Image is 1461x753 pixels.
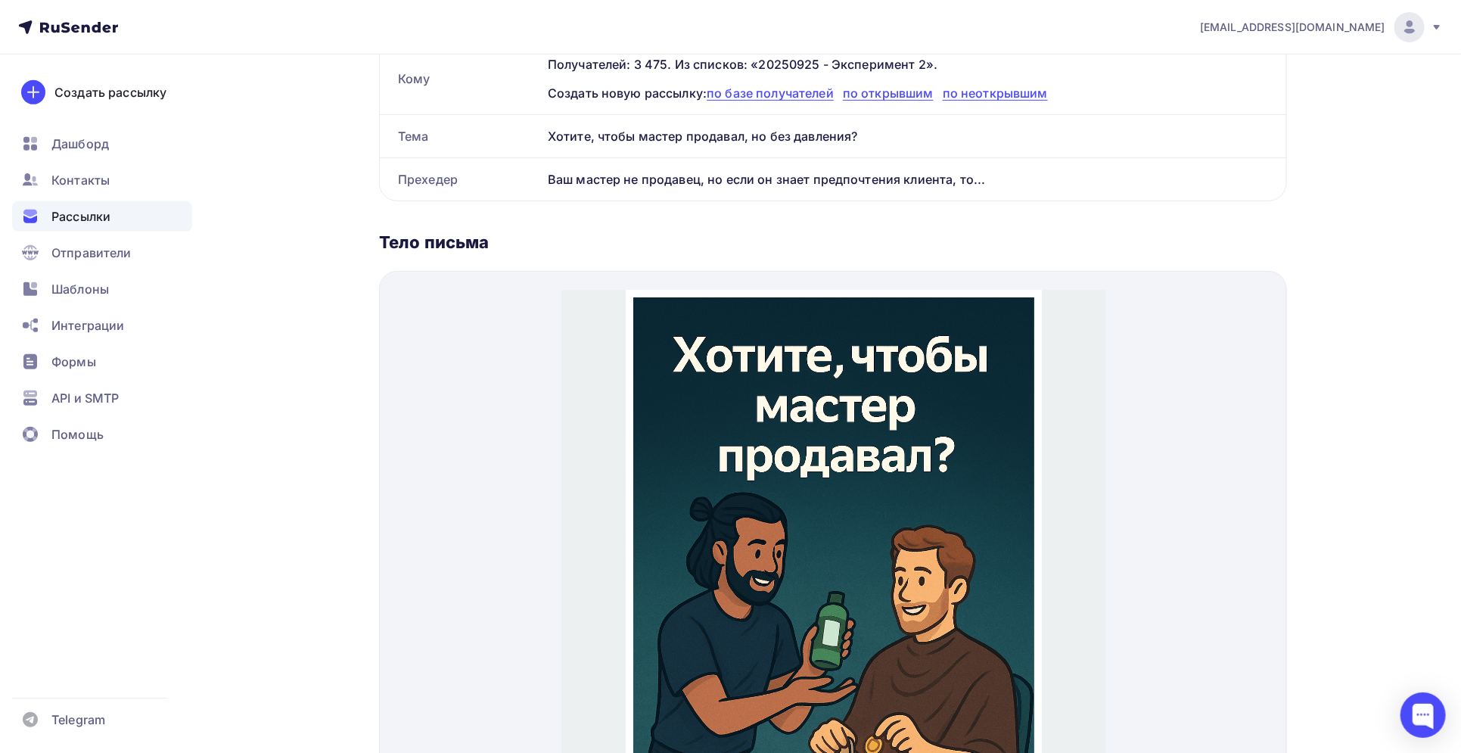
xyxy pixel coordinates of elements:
[51,135,109,153] span: Дашборд
[707,86,834,101] span: по базе получателей
[12,129,192,159] a: Дашборд
[548,55,1268,73] div: Получателей: 3 475. Из списков: «20250925 - Эксперимент 2».
[12,347,192,377] a: Формы
[12,201,192,232] a: Рассылки
[943,86,1048,101] span: по неоткрывшим
[12,274,192,304] a: Шаблоны
[12,165,192,195] a: Контакты
[51,425,104,443] span: Помощь
[379,232,1287,253] div: Тело письма
[51,711,105,729] span: Telegram
[380,43,542,114] div: Кому
[542,158,1286,201] div: Ваш мастер не продавец, но если он знает предпочтения клиента, то...
[51,389,119,407] span: API и SMTP
[1200,12,1443,42] a: [EMAIL_ADDRESS][DOMAIN_NAME]
[380,158,542,201] div: Прехедер
[54,83,166,101] div: Создать рассылку
[843,86,934,101] span: по открывшим
[51,171,110,189] span: Контакты
[51,244,132,262] span: Отправители
[380,115,542,157] div: Тема
[51,316,124,334] span: Интеграции
[542,115,1286,157] div: Хотите, чтобы мастер продавал, но без давления?
[51,353,96,371] span: Формы
[51,280,109,298] span: Шаблоны
[12,238,192,268] a: Отправители
[1200,20,1385,35] span: [EMAIL_ADDRESS][DOMAIN_NAME]
[548,84,1268,102] div: Создать новую рассылку:
[51,207,110,226] span: Рассылки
